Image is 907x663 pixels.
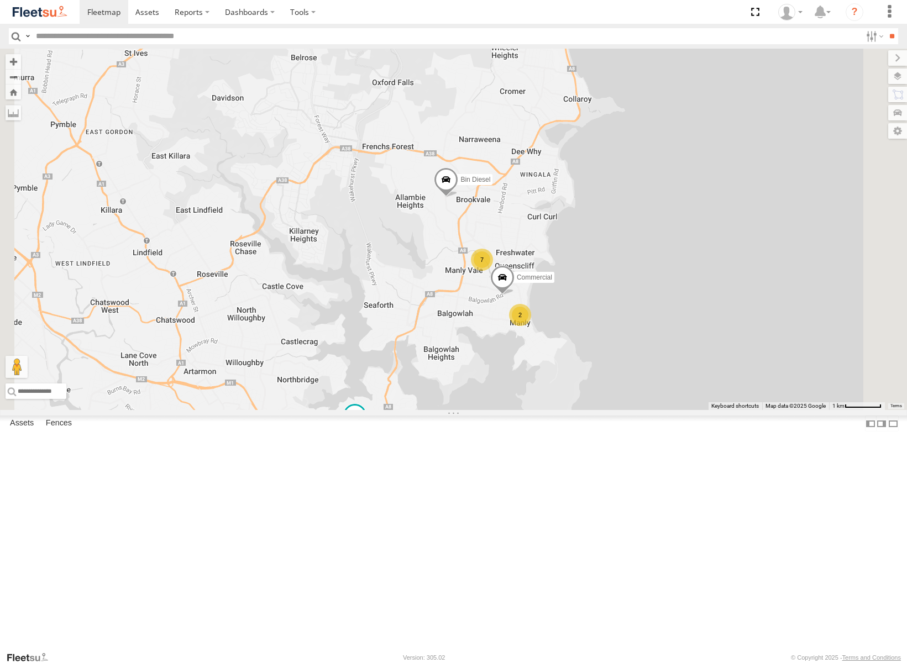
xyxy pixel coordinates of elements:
[888,123,907,139] label: Map Settings
[888,415,899,432] label: Hide Summary Table
[890,404,902,408] a: Terms
[11,4,69,19] img: fleetsu-logo-horizontal.svg
[862,28,885,44] label: Search Filter Options
[774,4,806,20] div: myBins Admin
[6,54,21,69] button: Zoom in
[460,176,490,183] span: Bin Diesel
[829,402,885,410] button: Map Scale: 1 km per 63 pixels
[6,85,21,99] button: Zoom Home
[6,69,21,85] button: Zoom out
[509,304,531,326] div: 2
[471,249,493,271] div: 7
[766,403,826,409] span: Map data ©2025 Google
[6,356,28,378] button: Drag Pegman onto the map to open Street View
[23,28,32,44] label: Search Query
[403,654,445,661] div: Version: 305.02
[40,416,77,432] label: Fences
[711,402,759,410] button: Keyboard shortcuts
[842,654,901,661] a: Terms and Conditions
[791,654,901,661] div: © Copyright 2025 -
[846,3,863,21] i: ?
[516,273,552,281] span: Commercial
[876,415,887,432] label: Dock Summary Table to the Right
[4,416,39,432] label: Assets
[865,415,876,432] label: Dock Summary Table to the Left
[6,105,21,120] label: Measure
[6,652,57,663] a: Visit our Website
[832,403,845,409] span: 1 km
